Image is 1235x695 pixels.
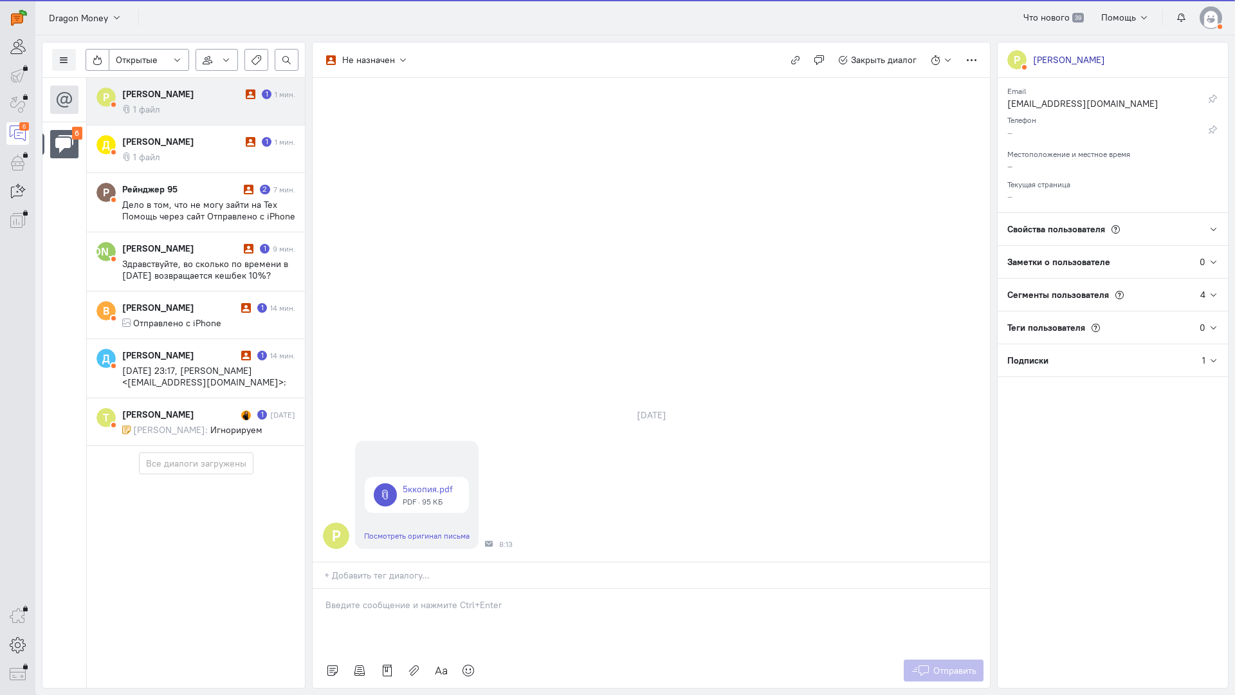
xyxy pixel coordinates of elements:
span: 39 [1072,13,1083,23]
text: Р [103,185,109,199]
div: [PERSON_NAME] [122,408,238,421]
div: 1 мин. [275,136,295,147]
div: Есть неотвеченное сообщение пользователя [260,185,271,194]
div: – [1007,126,1187,142]
div: Есть неотвеченное сообщение пользователя [257,410,267,420]
span: Dragon Money [49,12,108,24]
span: Свойства пользователя [1007,223,1105,235]
div: Есть неотвеченное сообщение пользователя [257,303,267,313]
button: Не назначен [319,49,415,71]
div: Есть неотвеченное сообщение пользователя [260,244,270,254]
div: Не назначен [342,53,395,66]
small: Телефон [1007,112,1036,125]
div: Есть неотвеченное сообщение пользователя [257,351,267,360]
div: Есть неотвеченное сообщение пользователя [262,89,271,99]
div: Почта [485,540,493,548]
a: 6 [6,122,29,145]
i: Диалог не разобран [246,137,255,147]
div: 0 [1200,321,1205,334]
span: 1 файл [133,151,160,163]
div: 6 [19,122,29,131]
text: В [103,304,109,317]
div: 14 мин. [270,302,295,313]
text: Р [332,526,341,545]
div: [DATE] [270,409,295,420]
span: 1 файл [133,104,160,115]
img: Дана [241,411,251,420]
span: [DATE] 23:17, [PERSON_NAME] <[EMAIL_ADDRESS][DOMAIN_NAME]>: [122,365,286,388]
button: Dragon Money [42,6,129,29]
span: Открытые [116,53,158,66]
div: [PERSON_NAME] [122,135,242,148]
div: [PERSON_NAME] [122,349,238,362]
span: Игнорируем [210,424,262,436]
span: Здравствуйте, во сколько по времени в [DATE] возвращается кешбек 10%? [122,258,288,281]
text: Д [102,138,110,151]
div: 0 [1200,255,1205,268]
text: Р [1014,53,1020,66]
div: [PERSON_NAME] [122,242,241,255]
button: Отправить [904,660,984,681]
span: 8:13 [499,540,513,549]
text: Р [103,90,109,104]
span: Дело в том, что не могу зайти на Тех Помощь через сайт Отправлено с iPhone [122,199,295,222]
i: Диалог не разобран [241,303,251,313]
div: Текущая страница [1007,176,1218,190]
div: Местоположение и местное время [1007,145,1218,160]
button: Закрыть диалог [831,49,924,71]
span: – [1007,190,1012,202]
div: [PERSON_NAME] [1033,53,1105,66]
i: Диалог не разобран [246,89,255,99]
div: 4 [1200,288,1205,301]
small: Email [1007,83,1026,96]
div: Рейнджер 95 [122,183,241,196]
a: Посмотреть оригинал письма [364,531,470,541]
img: default-v4.png [1200,6,1222,29]
div: 9 мин. [273,243,295,254]
text: [PERSON_NAME] [64,245,149,258]
span: Отправлено с iPhone [133,317,221,329]
i: Диалог не разобран [244,185,253,194]
div: [EMAIL_ADDRESS][DOMAIN_NAME] [1007,97,1187,113]
i: Диалог не разобран [244,244,253,254]
span: Сегменты пользователя [1007,289,1109,301]
div: [DATE] [623,406,681,424]
span: Отправить [933,665,976,676]
div: [PERSON_NAME] [122,301,238,314]
div: Подписки [998,344,1202,376]
i: Диалог не разобран [241,351,251,360]
img: carrot-quest.svg [11,10,27,26]
div: 14 мин. [270,350,295,361]
span: Теги пользователя [1007,322,1085,333]
span: Закрыть диалог [851,54,917,66]
button: Помощь [1094,6,1157,28]
div: 1 [1202,354,1205,367]
div: 6 [72,127,83,140]
a: Что нового 39 [1016,6,1090,28]
text: Д [102,351,110,365]
span: – [1007,160,1012,172]
span: [PERSON_NAME]: [133,424,208,436]
div: Заметки о пользователе [998,246,1200,278]
span: Что нового [1023,12,1070,23]
button: Все диалоги загружены [139,452,253,474]
div: 1 мин. [275,89,295,100]
button: Открытые [109,49,189,71]
span: Помощь [1101,12,1136,23]
div: [PERSON_NAME] [122,88,242,100]
div: Есть неотвеченное сообщение пользователя [262,137,271,147]
div: 7 мин. [273,184,295,195]
text: Т [103,411,109,424]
